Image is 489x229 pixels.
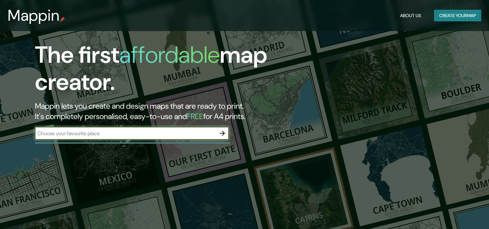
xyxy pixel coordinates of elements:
[187,111,203,121] h5: FREE
[35,41,280,101] h1: The first map creator.
[60,17,65,22] img: mappin-pin
[431,204,482,222] iframe: Help widget launcher
[119,40,220,70] h1: affordable
[35,130,216,137] input: Choose your favourite place
[35,101,280,122] h2: Mappin lets you create and design maps that are ready to print. It's completely personalised, eas...
[8,6,60,25] h3: Mappin
[398,10,424,22] button: About Us
[434,10,481,22] button: Create yourmap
